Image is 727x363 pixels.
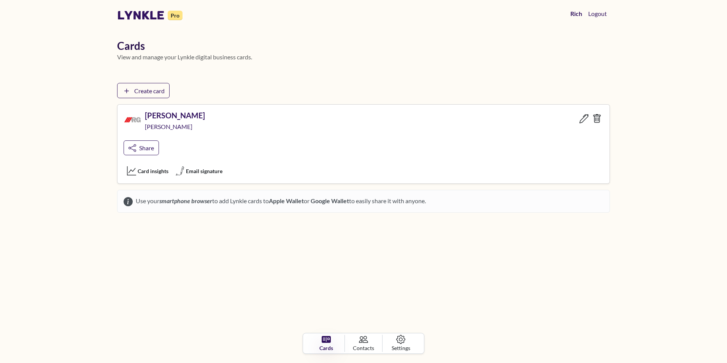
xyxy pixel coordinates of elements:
[585,6,610,21] button: Logout
[117,83,170,98] a: Create card
[139,144,154,151] span: Share
[353,344,374,352] span: Contacts
[578,111,590,126] a: Edit
[124,140,159,156] a: Share
[133,196,426,206] span: Use your to add Lynkle cards to or to easily share it with anyone.
[172,164,226,177] a: Email signature
[145,111,205,120] h5: [PERSON_NAME]
[319,344,333,352] span: Cards
[567,6,585,21] a: Rich
[145,123,194,130] span: [PERSON_NAME]
[311,197,349,204] strong: Google Wallet
[159,197,212,204] em: smartphone browser
[134,87,165,94] span: Create card
[124,111,142,129] img: Lynkle card profile picture
[124,164,172,177] button: Card insights
[168,11,183,20] small: Pro
[308,335,345,352] a: Cards
[117,8,165,22] a: lynkle
[117,53,610,62] p: View and manage your Lynkle digital business cards.
[186,167,222,175] span: Email signature
[117,40,610,53] h1: Cards
[124,111,205,137] a: Lynkle card profile picture[PERSON_NAME][PERSON_NAME]
[138,167,168,175] span: Card insights
[345,335,382,352] a: Contacts
[383,335,419,352] a: Settings
[269,197,304,204] strong: Apple Wallet
[392,344,410,352] span: Settings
